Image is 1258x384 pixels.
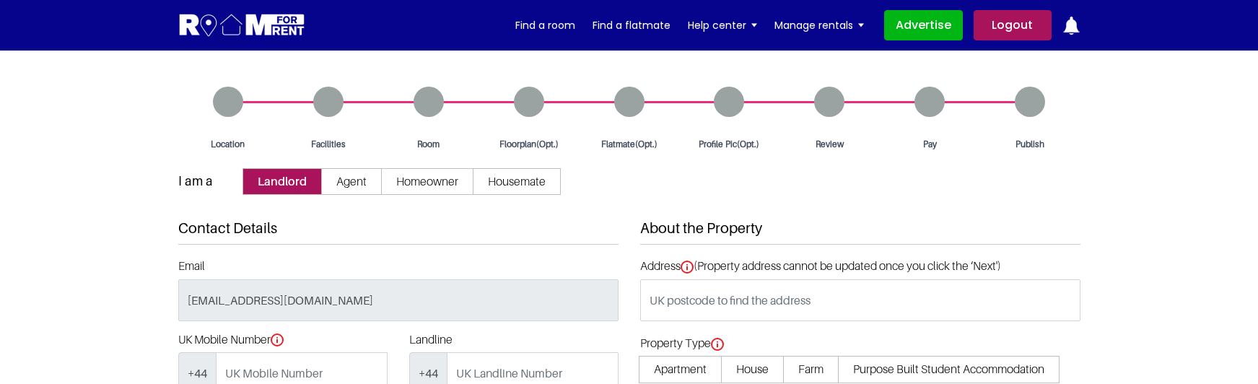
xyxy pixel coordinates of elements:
[774,14,864,36] a: Manage rentals
[1062,17,1080,35] img: ic-notification
[178,259,205,273] label: Email
[178,12,306,39] img: Logo for Room for Rent, featuring a welcoming design with a house icon and modern typography
[987,138,1073,151] span: Publish
[185,138,271,151] span: Location
[285,138,372,151] span: Facilities
[786,138,873,151] span: Review
[838,356,1060,383] span: Purpose Built Student Accommodation
[686,138,772,151] span: Profile Pic(Opt.)
[178,87,279,151] a: Location
[473,168,561,195] span: Housemate
[381,168,473,195] span: Homeowner
[178,173,213,189] span: I am a
[271,333,284,346] img: info.svg
[409,333,453,346] label: Landline
[515,14,575,36] a: Find a room
[321,168,382,195] span: Agent
[679,87,779,151] a: Profile Pic(Opt.)
[640,279,1080,321] input: UK postcode to find the address
[681,261,694,274] img: info.svg
[378,87,479,151] a: Room
[243,168,322,195] span: Landlord
[586,138,673,151] span: Flatmate(Opt.)
[178,333,284,347] label: UK Mobile Number
[579,87,679,151] a: Flatmate(Opt.)
[974,10,1052,40] a: Logout
[639,356,722,383] span: Apartment
[721,356,784,383] span: House
[479,87,579,151] a: Floorplan(Opt.)
[178,279,619,321] input: Email
[886,138,973,151] span: Pay
[711,338,724,351] img: info.svg
[783,356,839,383] span: Farm
[385,138,472,151] span: Room
[779,87,880,151] a: Review
[486,138,572,151] span: Floorplan(Opt.)
[688,14,757,36] a: Help center
[593,14,671,36] a: Find a flatmate
[640,219,1080,245] h4: About the Property
[640,259,1001,274] label: Address (Property address cannot be updated once you click the ‘Next')
[178,219,619,245] h4: Contact Details
[640,336,724,351] label: Property Type
[884,10,963,40] a: Advertise
[278,87,378,151] a: Facilities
